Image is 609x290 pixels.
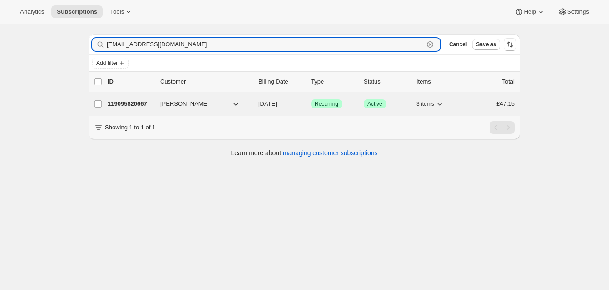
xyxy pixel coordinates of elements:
[416,98,444,110] button: 3 items
[426,40,435,49] button: Clear
[108,98,515,110] div: 119095820667[PERSON_NAME][DATE]SuccessRecurringSuccessActive3 items£47.15
[416,77,462,86] div: Items
[446,39,470,50] button: Cancel
[108,77,515,86] div: IDCustomerBilling DateTypeStatusItemsTotal
[524,8,536,15] span: Help
[258,100,277,107] span: [DATE]
[108,99,153,108] p: 119095820667
[107,38,424,51] input: Filter subscribers
[104,5,139,18] button: Tools
[105,123,155,132] p: Showing 1 to 1 of 1
[57,8,97,15] span: Subscriptions
[258,77,304,86] p: Billing Date
[20,8,44,15] span: Analytics
[367,100,382,108] span: Active
[496,100,515,107] span: £47.15
[416,100,434,108] span: 3 items
[502,77,515,86] p: Total
[553,5,594,18] button: Settings
[96,59,118,67] span: Add filter
[15,5,50,18] button: Analytics
[311,77,356,86] div: Type
[51,5,103,18] button: Subscriptions
[472,39,500,50] button: Save as
[231,148,378,157] p: Learn more about
[108,77,153,86] p: ID
[315,100,338,108] span: Recurring
[449,41,467,48] span: Cancel
[476,41,496,48] span: Save as
[490,121,515,134] nav: Pagination
[504,38,516,51] button: Sort the results
[155,97,246,111] button: [PERSON_NAME]
[509,5,550,18] button: Help
[364,77,409,86] p: Status
[160,77,251,86] p: Customer
[283,149,378,157] a: managing customer subscriptions
[92,58,129,69] button: Add filter
[567,8,589,15] span: Settings
[110,8,124,15] span: Tools
[160,99,209,108] span: [PERSON_NAME]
